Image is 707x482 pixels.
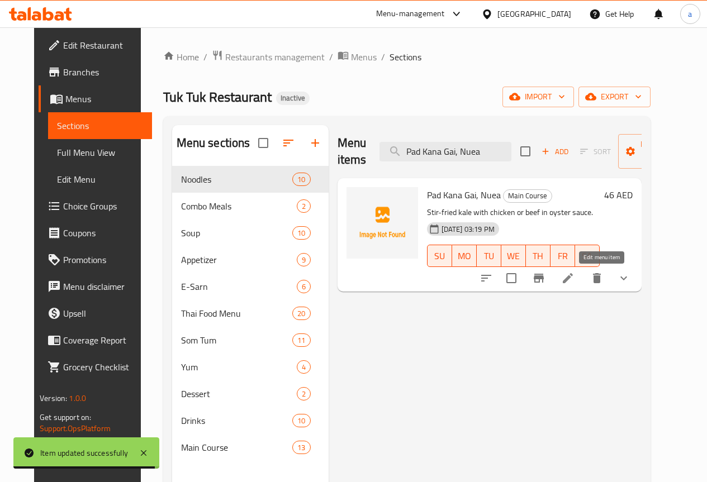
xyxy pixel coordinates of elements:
[338,135,367,168] h2: Menu items
[381,50,385,64] li: /
[575,245,600,267] button: SA
[203,50,207,64] li: /
[48,112,152,139] a: Sections
[63,333,143,347] span: Coverage Report
[555,248,571,264] span: FR
[379,142,511,161] input: search
[181,441,293,454] span: Main Course
[163,50,199,64] a: Home
[530,248,546,264] span: TH
[525,265,552,292] button: Branch-specific-item
[292,414,310,427] div: items
[69,391,86,405] span: 1.0.0
[477,245,501,267] button: TU
[390,50,421,64] span: Sections
[432,248,448,264] span: SU
[181,173,293,186] div: Noodles
[457,248,472,264] span: MO
[57,173,143,186] span: Edit Menu
[40,391,67,405] span: Version:
[297,389,310,399] span: 2
[65,92,143,106] span: Menus
[514,140,537,163] span: Select section
[63,253,143,266] span: Promotions
[297,360,311,374] div: items
[172,380,329,407] div: Dessert2
[297,199,311,213] div: items
[293,416,310,426] span: 10
[39,300,152,327] a: Upsell
[63,199,143,213] span: Choice Groups
[181,333,293,347] div: Som Tum
[292,226,310,240] div: items
[573,143,618,160] span: Select section first
[181,280,297,293] span: E-Sarn
[181,253,297,266] span: Appetizer
[275,130,302,156] span: Sort sections
[604,187,633,203] h6: 46 AED
[537,143,573,160] button: Add
[551,245,575,267] button: FR
[39,59,152,85] a: Branches
[252,131,275,155] span: Select all sections
[39,219,152,246] a: Coupons
[292,441,310,454] div: items
[63,360,143,374] span: Grocery Checklist
[293,308,310,319] span: 20
[40,410,91,424] span: Get support on:
[276,93,310,103] span: Inactive
[297,362,310,373] span: 4
[57,146,143,159] span: Full Menu View
[172,193,329,219] div: Combo Meals2
[212,50,325,64] a: Restaurants management
[610,265,637,292] button: show more
[48,166,152,193] a: Edit Menu
[39,327,152,354] a: Coverage Report
[39,193,152,219] a: Choice Groups
[63,226,143,240] span: Coupons
[511,90,565,104] span: import
[427,187,501,203] span: Pad Kana Gai, Nuea
[225,50,325,64] span: Restaurants management
[297,280,311,293] div: items
[181,199,297,213] span: Combo Meals
[297,253,311,266] div: items
[293,335,310,346] span: 11
[427,245,452,267] button: SU
[181,414,293,427] span: Drinks
[540,145,570,158] span: Add
[163,50,651,64] nav: breadcrumb
[503,189,552,203] div: Main Course
[163,84,272,109] span: Tuk Tuk Restaurant
[297,281,310,292] span: 6
[617,271,630,285] svg: Show Choices
[172,273,329,300] div: E-Sarn6
[39,85,152,112] a: Menus
[578,87,651,107] button: export
[63,280,143,293] span: Menu disclaimer
[688,8,692,20] span: a
[39,32,152,59] a: Edit Restaurant
[172,166,329,193] div: Noodles10
[293,174,310,185] span: 10
[181,226,293,240] span: Soup
[39,354,152,380] a: Grocery Checklist
[40,447,128,459] div: Item updated successfully
[473,265,500,292] button: sort-choices
[618,134,693,169] button: Manage items
[63,39,143,52] span: Edit Restaurant
[276,92,310,105] div: Inactive
[293,442,310,453] span: 13
[580,248,595,264] span: SA
[181,307,293,320] div: Thai Food Menu
[172,300,329,327] div: Thai Food Menu20
[181,387,297,400] span: Dessert
[292,307,310,320] div: items
[338,50,377,64] a: Menus
[627,137,684,165] span: Manage items
[172,434,329,461] div: Main Course13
